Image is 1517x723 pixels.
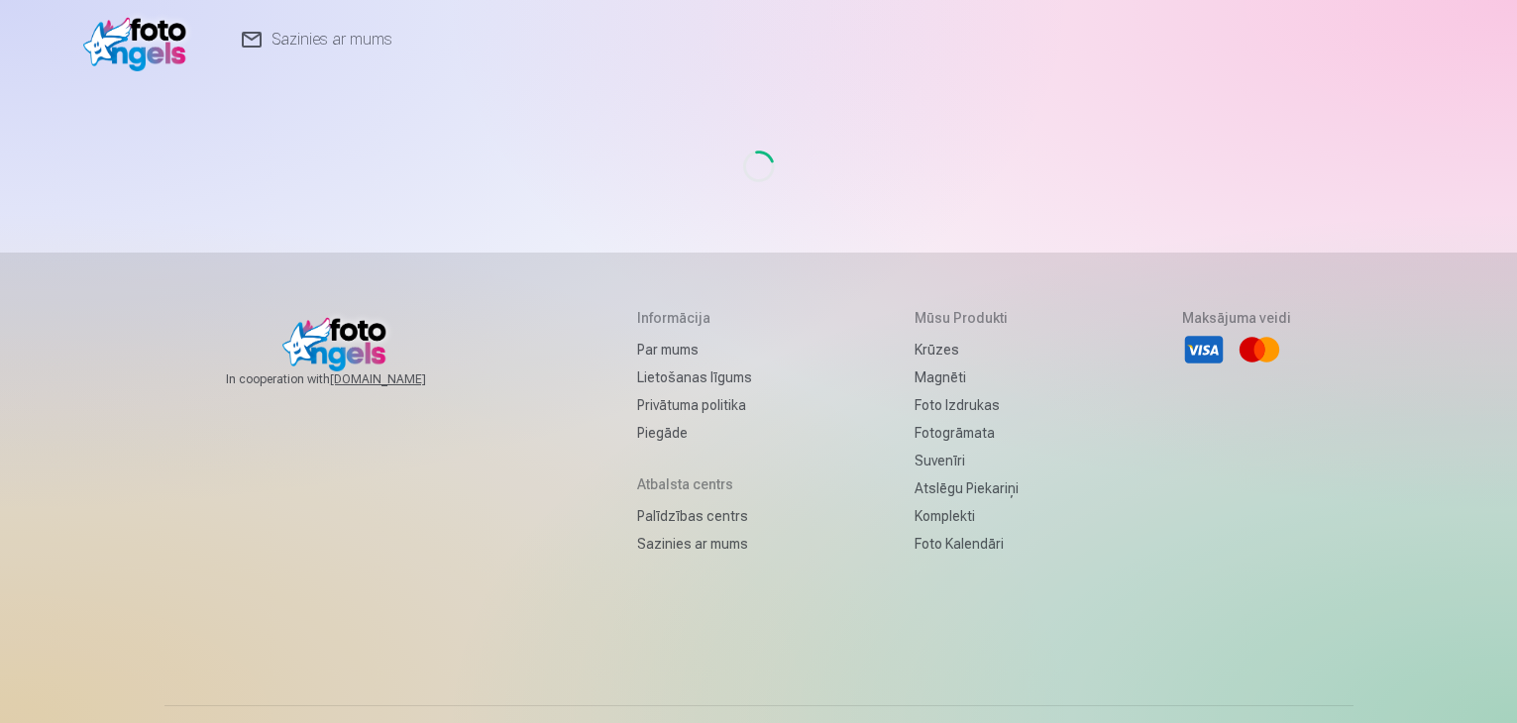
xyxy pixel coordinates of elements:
h5: Mūsu produkti [915,308,1019,328]
li: Visa [1182,328,1226,371]
a: Piegāde [637,419,752,447]
li: Mastercard [1238,328,1281,371]
a: Suvenīri [915,447,1019,474]
a: Foto izdrukas [915,391,1019,419]
span: In cooperation with [226,371,474,387]
img: /v1 [83,8,197,71]
h5: Atbalsta centrs [637,474,752,494]
a: Palīdzības centrs [637,502,752,530]
a: [DOMAIN_NAME] [330,371,474,387]
a: Magnēti [915,363,1019,391]
a: Sazinies ar mums [637,530,752,558]
a: Krūzes [915,336,1019,363]
h5: Maksājuma veidi [1182,308,1291,328]
a: Atslēgu piekariņi [915,474,1019,502]
a: Privātuma politika [637,391,752,419]
a: Foto kalendāri [915,530,1019,558]
a: Komplekti [915,502,1019,530]
a: Fotogrāmata [915,419,1019,447]
a: Par mums [637,336,752,363]
a: Lietošanas līgums [637,363,752,391]
h5: Informācija [637,308,752,328]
